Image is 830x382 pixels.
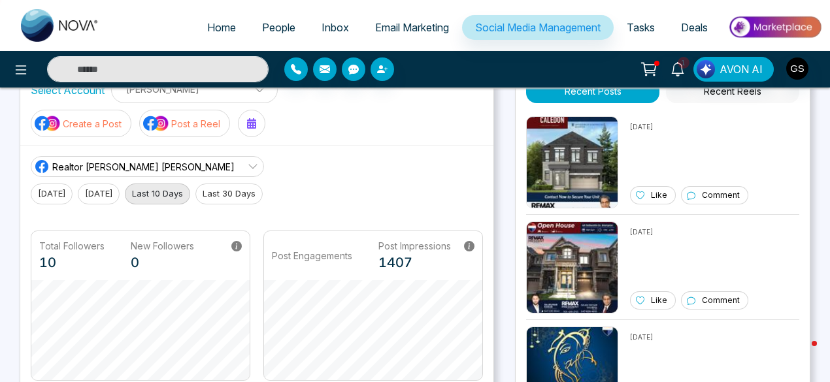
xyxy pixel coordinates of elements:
[131,239,194,253] p: New Followers
[720,61,763,77] span: AVON AI
[249,15,308,40] a: People
[662,57,693,80] a: 1
[378,253,451,272] p: 1407
[31,110,131,137] button: social-media-iconCreate a Post
[462,15,614,40] a: Social Media Management
[630,225,748,237] p: [DATE]
[526,79,659,103] button: Recent Posts
[78,183,120,204] button: [DATE]
[526,116,618,208] img: Unable to load img.
[120,78,269,100] p: [PERSON_NAME]
[614,15,668,40] a: Tasks
[39,239,105,253] p: Total Followers
[262,21,295,34] span: People
[31,183,73,204] button: [DATE]
[139,110,230,137] button: social-media-iconPost a Reel
[207,21,236,34] span: Home
[195,183,263,204] button: Last 30 Days
[668,15,721,40] a: Deals
[702,189,740,201] p: Comment
[666,79,799,103] button: Recent Reels
[131,253,194,272] p: 0
[35,115,61,132] img: social-media-icon
[375,21,449,34] span: Email Marketing
[526,221,618,313] img: Unable to load img.
[630,120,748,132] p: [DATE]
[697,60,715,78] img: Lead Flow
[171,117,220,131] p: Post a Reel
[651,189,667,201] p: Like
[308,15,362,40] a: Inbox
[194,15,249,40] a: Home
[786,57,808,80] img: User Avatar
[378,239,451,253] p: Post Impressions
[21,9,99,42] img: Nova CRM Logo
[786,338,817,369] iframe: Intercom live chat
[727,12,822,42] img: Market-place.gif
[322,21,349,34] span: Inbox
[272,249,352,263] p: Post Engagements
[678,57,689,69] span: 1
[63,117,122,131] p: Create a Post
[39,253,105,272] p: 10
[693,57,774,82] button: AVON AI
[630,330,748,342] p: [DATE]
[702,294,740,306] p: Comment
[143,115,169,132] img: social-media-icon
[651,294,667,306] p: Like
[627,21,655,34] span: Tasks
[125,183,190,204] button: Last 10 Days
[31,82,105,98] label: Select Account
[681,21,708,34] span: Deals
[475,21,601,34] span: Social Media Management
[52,160,235,174] span: Realtor [PERSON_NAME] [PERSON_NAME]
[362,15,462,40] a: Email Marketing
